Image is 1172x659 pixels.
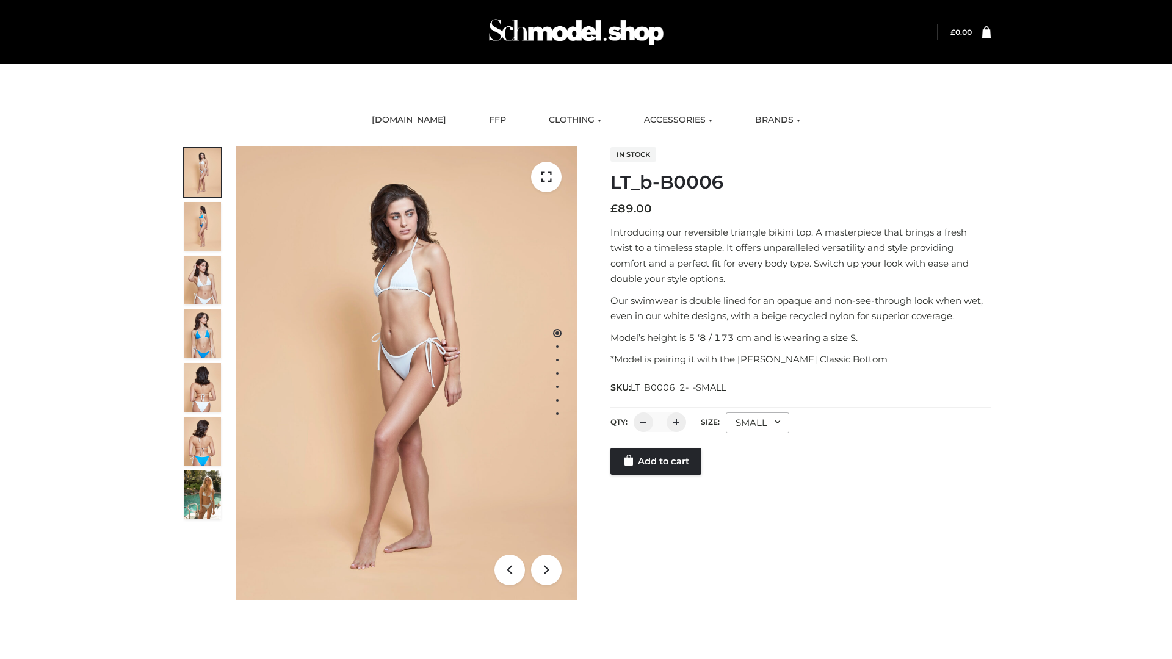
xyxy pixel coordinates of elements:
label: QTY: [610,417,628,427]
div: SMALL [726,412,789,433]
a: FFP [480,107,515,134]
img: ArielClassicBikiniTop_CloudNine_AzureSky_OW114ECO_3-scaled.jpg [184,256,221,304]
span: LT_B0006_2-_-SMALL [631,382,726,393]
img: Schmodel Admin 964 [485,8,668,56]
img: ArielClassicBikiniTop_CloudNine_AzureSky_OW114ECO_8-scaled.jpg [184,417,221,466]
img: ArielClassicBikiniTop_CloudNine_AzureSky_OW114ECO_4-scaled.jpg [184,309,221,358]
img: ArielClassicBikiniTop_CloudNine_AzureSky_OW114ECO_2-scaled.jpg [184,202,221,251]
a: [DOMAIN_NAME] [363,107,455,134]
span: £ [950,27,955,37]
h1: LT_b-B0006 [610,171,991,193]
img: ArielClassicBikiniTop_CloudNine_AzureSky_OW114ECO_7-scaled.jpg [184,363,221,412]
img: ArielClassicBikiniTop_CloudNine_AzureSky_OW114ECO_1 [236,146,577,600]
p: *Model is pairing it with the [PERSON_NAME] Classic Bottom [610,351,991,367]
a: BRANDS [746,107,809,134]
p: Introducing our reversible triangle bikini top. A masterpiece that brings a fresh twist to a time... [610,225,991,287]
a: ACCESSORIES [635,107,722,134]
a: £0.00 [950,27,972,37]
bdi: 89.00 [610,202,652,215]
img: ArielClassicBikiniTop_CloudNine_AzureSky_OW114ECO_1-scaled.jpg [184,148,221,197]
span: In stock [610,147,656,162]
bdi: 0.00 [950,27,972,37]
img: Arieltop_CloudNine_AzureSky2.jpg [184,470,221,519]
p: Our swimwear is double lined for an opaque and non-see-through look when wet, even in our white d... [610,293,991,324]
span: £ [610,202,618,215]
a: CLOTHING [540,107,610,134]
p: Model’s height is 5 ‘8 / 173 cm and is wearing a size S. [610,330,991,346]
span: SKU: [610,380,727,395]
a: Add to cart [610,448,701,475]
label: Size: [701,417,720,427]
